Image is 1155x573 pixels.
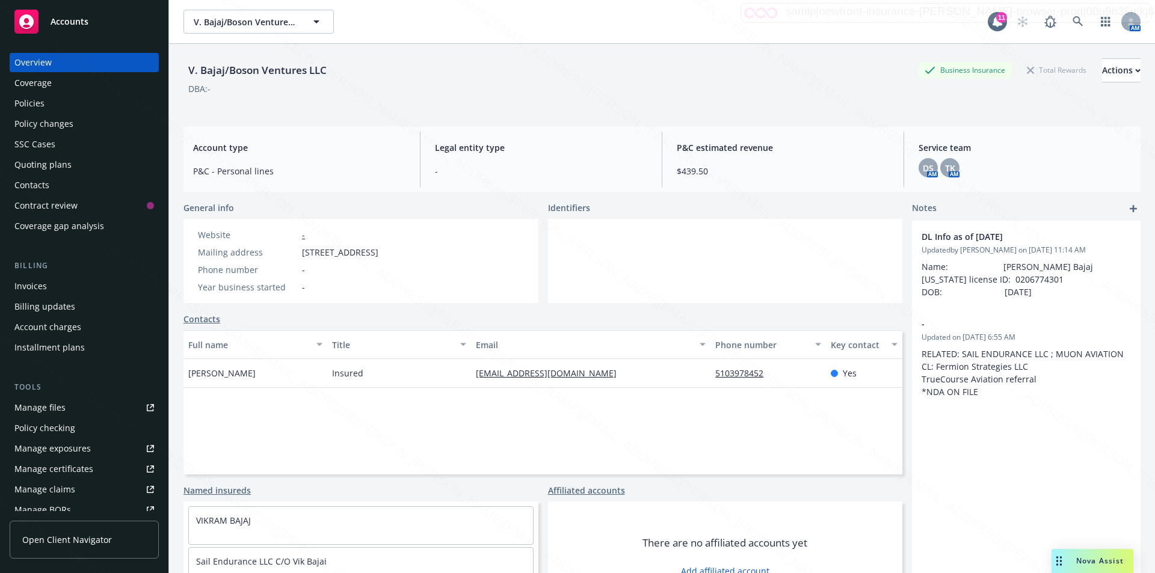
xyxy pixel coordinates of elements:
div: DL Info as of [DATE]Updatedby [PERSON_NAME] on [DATE] 11:14 AMName: [PERSON_NAME] Bajaj [US_STATE... [912,221,1141,308]
div: Title [332,339,453,351]
a: Search [1066,10,1090,34]
div: Overview [14,53,52,72]
div: Total Rewards [1021,63,1092,78]
div: Manage exposures [14,439,91,458]
a: Quoting plans [10,155,159,174]
div: 11 [996,12,1007,23]
a: Sail Endurance LLC C/O Vik Bajai [196,556,327,567]
div: Billing updates [14,297,75,316]
a: Billing updates [10,297,159,316]
div: Manage certificates [14,459,93,479]
button: Phone number [710,330,825,359]
a: Accounts [10,5,159,38]
div: Email [476,339,692,351]
div: Drag to move [1052,549,1067,573]
div: Billing [10,260,159,272]
a: Coverage [10,73,159,93]
span: DS [923,162,934,174]
span: Identifiers [548,201,590,214]
div: Invoices [14,277,47,296]
span: - [302,263,305,276]
button: V. Bajaj/Boson Ventures LLC [183,10,334,34]
a: Policy checking [10,418,159,438]
a: Policies [10,94,159,113]
div: Contacts [14,176,49,195]
span: P&C estimated revenue [677,141,889,154]
span: Nova Assist [1076,556,1124,566]
span: Legal entity type [435,141,647,154]
a: Contract review [10,196,159,215]
div: Account charges [14,317,81,337]
div: Manage BORs [14,500,71,519]
span: General info [183,201,234,214]
div: Tools [10,381,159,393]
span: P&C - Personal lines [193,165,405,177]
div: Actions [1102,59,1141,82]
a: 5103978452 [715,367,773,379]
span: Yes [843,367,857,379]
span: Notes [912,201,937,216]
span: V. Bajaj/Boson Ventures LLC [194,16,298,28]
span: Updated on [DATE] 6:55 AM [922,332,1131,343]
span: DL Info as of [DATE] [922,230,1100,243]
div: Manage files [14,398,66,417]
span: - [922,317,1100,330]
a: Contacts [10,176,159,195]
div: Contract review [14,196,78,215]
a: Account charges [10,317,159,337]
p: RELATED: SAIL ENDURANCE LLC ; MUON AVIATION CL: Fermion Strategies LLC TrueCourse Aviation referr... [922,348,1131,398]
a: VIKRAM BAJAJ [196,515,251,526]
div: Website [198,228,297,241]
a: Manage BORs [10,500,159,519]
span: Open Client Navigator [22,533,112,546]
a: Manage claims [10,480,159,499]
div: DBA: - [188,82,211,95]
div: Quoting plans [14,155,72,174]
div: Phone number [715,339,807,351]
div: -Updated on [DATE] 6:55 AMRELATED: SAIL ENDURANCE LLC ; MUON AVIATION CL: Fermion Strategies LLC ... [912,308,1141,408]
div: Key contact [831,339,884,351]
div: Manage claims [14,480,75,499]
div: Policies [14,94,45,113]
a: Installment plans [10,338,159,357]
a: [EMAIL_ADDRESS][DOMAIN_NAME] [476,367,626,379]
span: Account type [193,141,405,154]
a: Overview [10,53,159,72]
span: Insured [332,367,363,379]
a: SSC Cases [10,135,159,154]
a: add [1126,201,1141,216]
div: Policy changes [14,114,73,133]
a: Manage exposures [10,439,159,458]
div: Policy checking [14,418,75,438]
a: Invoices [10,277,159,296]
span: Accounts [51,17,88,26]
div: Business Insurance [919,63,1011,78]
button: Full name [183,330,327,359]
a: Report a Bug [1038,10,1062,34]
div: Full name [188,339,309,351]
div: SSC Cases [14,135,55,154]
button: Nova Assist [1052,549,1133,573]
button: Email [471,330,710,359]
div: Mailing address [198,246,297,259]
a: Affiliated accounts [548,484,625,497]
button: Key contact [826,330,902,359]
span: There are no affiliated accounts yet [642,536,807,550]
span: [STREET_ADDRESS] [302,246,378,259]
div: V. Bajaj/Boson Ventures LLC [183,63,331,78]
div: Installment plans [14,338,85,357]
a: Policy changes [10,114,159,133]
button: Title [327,330,471,359]
button: Actions [1102,58,1141,82]
a: Start snowing [1011,10,1035,34]
span: - [435,165,647,177]
div: Coverage gap analysis [14,216,104,236]
span: Service team [919,141,1131,154]
a: Manage certificates [10,459,159,479]
div: Phone number [198,263,297,276]
p: Name: [PERSON_NAME] Bajaj [US_STATE] license ID: 0206774301 DOB: [DATE] [922,260,1131,298]
div: Coverage [14,73,52,93]
span: TK [945,162,955,174]
span: [PERSON_NAME] [188,367,256,379]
